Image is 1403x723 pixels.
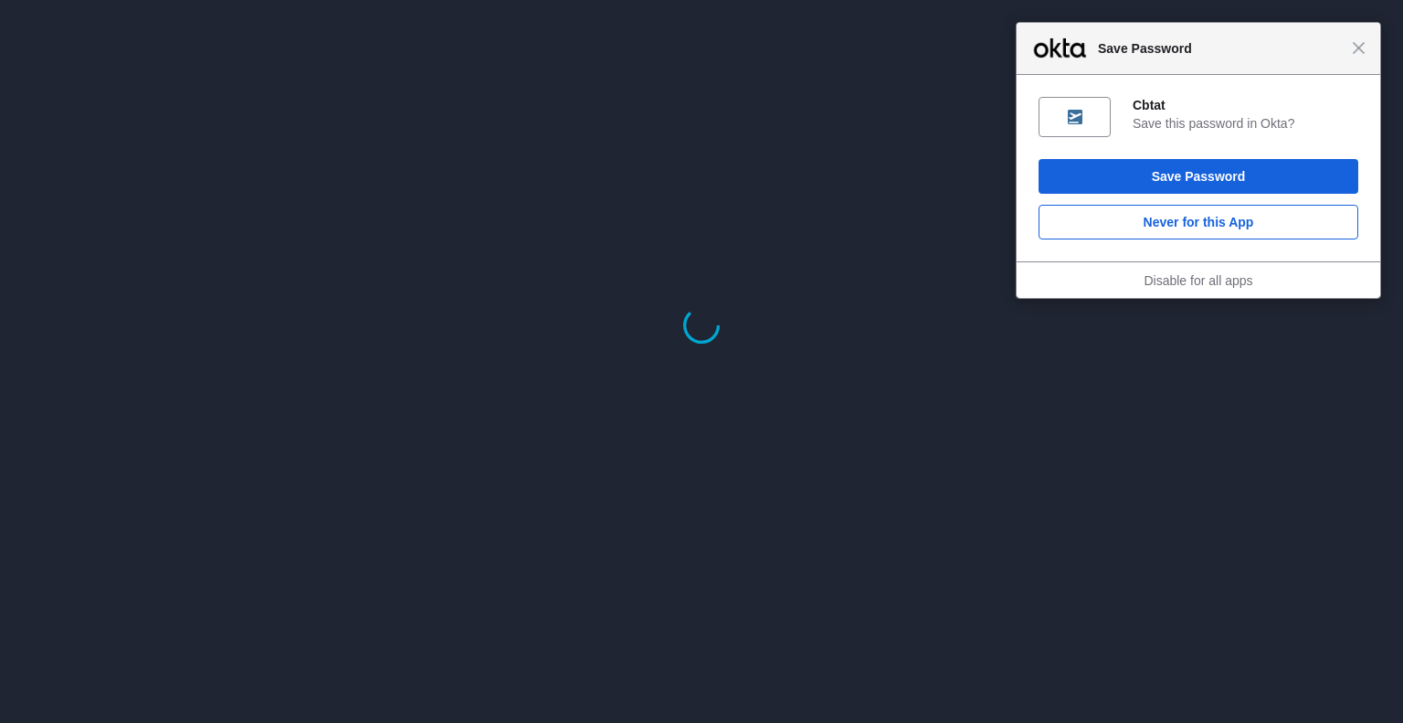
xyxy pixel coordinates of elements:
div: Save this password in Okta? [1133,115,1358,132]
span: Close [1352,41,1366,55]
button: Save Password [1039,159,1358,194]
span: Save Password [1089,37,1352,59]
a: Disable for all apps [1144,273,1252,288]
div: Cbtat [1133,97,1358,113]
img: 9IrUADAAAABklEQVQDAMp15y9HRpfFAAAAAElFTkSuQmCC [1068,110,1082,124]
button: Never for this App [1039,205,1358,239]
